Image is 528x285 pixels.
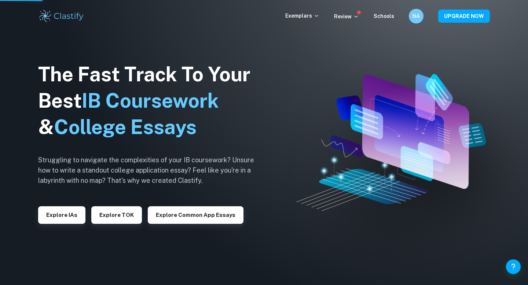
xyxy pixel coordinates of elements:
[374,13,394,19] a: Schools
[506,259,521,274] button: Help and Feedback
[409,9,423,23] button: NA
[334,12,359,21] p: Review
[91,206,142,224] button: Explore TOK
[148,206,243,224] button: Explore Common App essays
[38,9,85,23] img: Clastify logo
[38,61,265,140] h1: The Fast Track To Your Best &
[296,74,486,211] img: Clastify hero
[82,89,219,112] span: IB Coursework
[38,211,85,218] a: Explore IAs
[38,155,265,186] h6: Struggling to navigate the complexities of your IB coursework? Unsure how to write a standout col...
[412,12,421,20] h6: NA
[285,12,319,20] p: Exemplars
[438,10,490,23] button: UPGRADE NOW
[148,211,243,218] a: Explore Common App essays
[54,115,197,138] span: College Essays
[38,206,85,224] button: Explore IAs
[91,211,142,218] a: Explore TOK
